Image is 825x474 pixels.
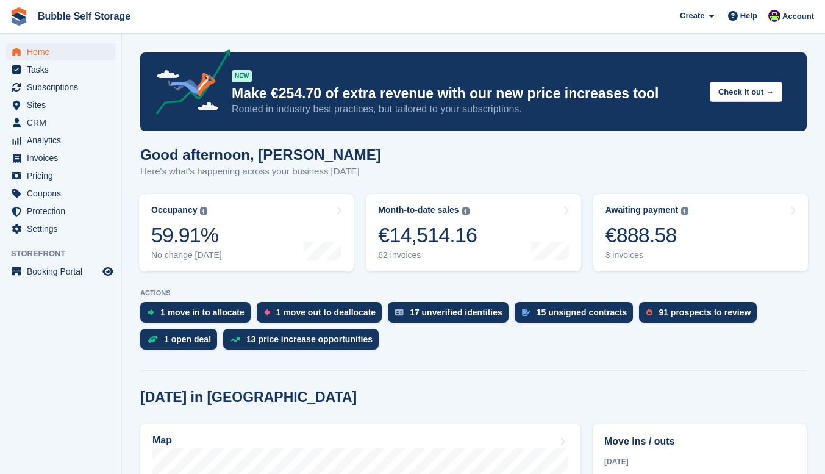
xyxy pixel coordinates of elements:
[605,223,689,248] div: €888.58
[395,309,404,316] img: verify_identity-adf6edd0f0f0b5bbfe63781bf79b02c33cf7c696d77639b501bdc392416b5a36.svg
[27,132,100,149] span: Analytics
[593,194,808,271] a: Awaiting payment €888.58 3 invoices
[164,334,211,344] div: 1 open deal
[604,434,795,449] h2: Move ins / outs
[6,263,115,280] a: menu
[27,96,100,113] span: Sites
[140,389,357,406] h2: [DATE] in [GEOGRAPHIC_DATA]
[522,309,530,316] img: contract_signature_icon-13c848040528278c33f63329250d36e43548de30e8caae1d1a13099fd9432cc5.svg
[146,49,231,119] img: price-adjustments-announcement-icon-8257ccfd72463d97f412b2fc003d46551f7dbcb40ab6d574587a9cd5c0d94...
[366,194,580,271] a: Month-to-date sales €14,514.16 62 invoices
[246,334,373,344] div: 13 price increase opportunities
[101,264,115,279] a: Preview store
[378,223,477,248] div: €14,514.16
[27,114,100,131] span: CRM
[223,329,385,356] a: 13 price increase opportunities
[230,337,240,342] img: price_increase_opportunities-93ffe204e8149a01c8c9dc8f82e8f89637d9d84a8eef4429ea346261dce0b2c0.svg
[537,307,627,317] div: 15 unsigned contracts
[140,165,381,179] p: Here's what's happening across your business [DATE]
[604,456,795,467] div: [DATE]
[140,302,257,329] a: 1 move in to allocate
[782,10,814,23] span: Account
[232,102,700,116] p: Rooted in industry best practices, but tailored to your subscriptions.
[646,309,652,316] img: prospect-51fa495bee0391a8d652442698ab0144808aea92771e9ea1ae160a38d050c398.svg
[232,85,700,102] p: Make €254.70 of extra revenue with our new price increases tool
[6,203,115,220] a: menu
[151,205,197,215] div: Occupancy
[27,61,100,78] span: Tasks
[388,302,515,329] a: 17 unverified identities
[148,335,158,343] img: deal-1b604bf984904fb50ccaf53a9ad4b4a5d6e5aea283cecdc64d6e3604feb123c2.svg
[27,220,100,237] span: Settings
[515,302,640,329] a: 15 unsigned contracts
[27,203,100,220] span: Protection
[139,194,354,271] a: Occupancy 59.91% No change [DATE]
[27,79,100,96] span: Subscriptions
[6,149,115,167] a: menu
[6,132,115,149] a: menu
[11,248,121,260] span: Storefront
[27,263,100,280] span: Booking Portal
[605,205,679,215] div: Awaiting payment
[140,329,223,356] a: 1 open deal
[27,149,100,167] span: Invoices
[6,79,115,96] a: menu
[740,10,757,22] span: Help
[151,250,222,260] div: No change [DATE]
[27,43,100,60] span: Home
[768,10,780,22] img: Tom Gilmore
[264,309,270,316] img: move_outs_to_deallocate_icon-f764333ba52eb49d3ac5e1228854f67142a1ed5810a6f6cc68b1a99e826820c5.svg
[27,167,100,184] span: Pricing
[276,307,376,317] div: 1 move out to deallocate
[6,185,115,202] a: menu
[6,61,115,78] a: menu
[6,43,115,60] a: menu
[6,96,115,113] a: menu
[200,207,207,215] img: icon-info-grey-7440780725fd019a000dd9b08b2336e03edf1995a4989e88bcd33f0948082b44.svg
[605,250,689,260] div: 3 invoices
[462,207,470,215] img: icon-info-grey-7440780725fd019a000dd9b08b2336e03edf1995a4989e88bcd33f0948082b44.svg
[681,207,688,215] img: icon-info-grey-7440780725fd019a000dd9b08b2336e03edf1995a4989e88bcd33f0948082b44.svg
[148,309,154,316] img: move_ins_to_allocate_icon-fdf77a2bb77ea45bf5b3d319d69a93e2d87916cf1d5bf7949dd705db3b84f3ca.svg
[710,82,782,102] button: Check it out →
[140,289,807,297] p: ACTIONS
[378,250,477,260] div: 62 invoices
[33,6,135,26] a: Bubble Self Storage
[10,7,28,26] img: stora-icon-8386f47178a22dfd0bd8f6a31ec36ba5ce8667c1dd55bd0f319d3a0aa187defe.svg
[152,435,172,446] h2: Map
[6,167,115,184] a: menu
[232,70,252,82] div: NEW
[257,302,388,329] a: 1 move out to deallocate
[6,220,115,237] a: menu
[659,307,751,317] div: 91 prospects to review
[27,185,100,202] span: Coupons
[140,146,381,163] h1: Good afternoon, [PERSON_NAME]
[6,114,115,131] a: menu
[151,223,222,248] div: 59.91%
[639,302,763,329] a: 91 prospects to review
[680,10,704,22] span: Create
[378,205,459,215] div: Month-to-date sales
[410,307,502,317] div: 17 unverified identities
[160,307,245,317] div: 1 move in to allocate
